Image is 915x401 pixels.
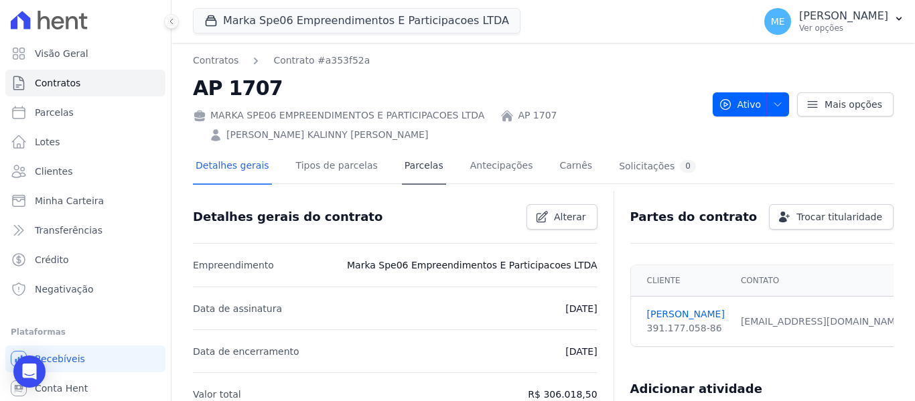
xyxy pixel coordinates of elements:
div: 391.177.058-86 [647,321,725,335]
h2: AP 1707 [193,73,702,103]
span: Minha Carteira [35,194,104,208]
div: 0 [680,160,696,173]
a: Parcelas [5,99,165,126]
button: Marka Spe06 Empreendimentos E Participacoes LTDA [193,8,520,33]
a: [PERSON_NAME] [647,307,725,321]
button: Ativo [713,92,790,116]
a: Transferências [5,217,165,244]
span: Mais opções [825,98,882,111]
span: Clientes [35,165,72,178]
a: Carnês [557,149,595,185]
a: Recebíveis [5,345,165,372]
a: Lotes [5,129,165,155]
div: Open Intercom Messenger [13,355,46,388]
a: Minha Carteira [5,187,165,214]
a: Alterar [526,204,597,230]
span: Crédito [35,253,69,266]
span: Negativação [35,283,94,296]
span: Lotes [35,135,60,149]
a: Crédito [5,246,165,273]
h3: Partes do contrato [630,209,758,225]
a: Contrato #a353f52a [273,54,370,68]
a: Trocar titularidade [769,204,894,230]
span: Contratos [35,76,80,90]
nav: Breadcrumb [193,54,702,68]
a: Contratos [5,70,165,96]
div: [EMAIL_ADDRESS][DOMAIN_NAME] [741,315,905,329]
p: Marka Spe06 Empreendimentos E Participacoes LTDA [347,257,597,273]
a: Parcelas [402,149,446,185]
a: Negativação [5,276,165,303]
div: Solicitações [619,160,696,173]
a: Contratos [193,54,238,68]
span: Conta Hent [35,382,88,395]
p: Ver opções [799,23,888,33]
h3: Detalhes gerais do contrato [193,209,382,225]
a: Mais opções [797,92,894,116]
a: [PERSON_NAME] KALINNY [PERSON_NAME] [226,128,428,142]
span: Visão Geral [35,47,88,60]
p: Data de encerramento [193,343,299,359]
nav: Breadcrumb [193,54,370,68]
a: Tipos de parcelas [293,149,380,185]
p: [DATE] [565,343,597,359]
button: ME [PERSON_NAME] Ver opções [754,3,915,40]
p: [DATE] [565,301,597,317]
p: Empreendimento [193,257,274,273]
div: Plataformas [11,324,160,340]
span: Parcelas [35,106,74,119]
span: ME [771,17,785,26]
span: Transferências [35,224,102,237]
th: Cliente [631,265,733,297]
span: Trocar titularidade [796,210,882,224]
a: Antecipações [468,149,536,185]
div: MARKA SPE06 EMPREENDIMENTOS E PARTICIPACOES LTDA [193,108,484,123]
span: Recebíveis [35,352,85,366]
a: Visão Geral [5,40,165,67]
th: Contato [733,265,913,297]
span: Ativo [719,92,762,116]
span: Alterar [554,210,586,224]
p: [PERSON_NAME] [799,9,888,23]
a: Clientes [5,158,165,185]
a: AP 1707 [518,108,557,123]
p: Data de assinatura [193,301,282,317]
h3: Adicionar atividade [630,381,762,397]
a: Detalhes gerais [193,149,272,185]
a: Solicitações0 [616,149,699,185]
